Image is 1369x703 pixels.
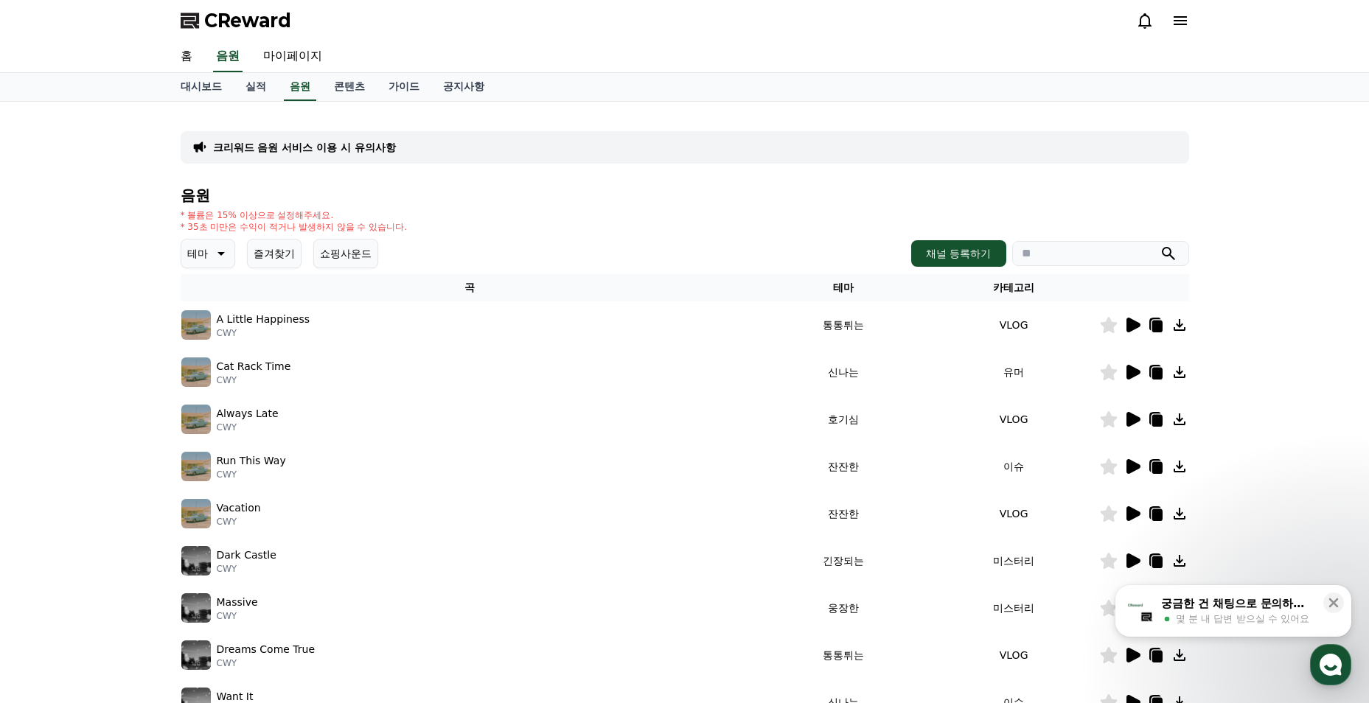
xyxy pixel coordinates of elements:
td: 잔잔한 [759,490,929,537]
a: 마이페이지 [251,41,334,72]
p: CWY [217,563,276,575]
a: 설정 [190,467,283,504]
td: 유머 [929,349,1099,396]
span: 설정 [228,489,245,501]
p: Massive [217,595,258,610]
td: 통통튀는 [759,632,929,679]
img: music [181,310,211,340]
p: Dark Castle [217,548,276,563]
a: 실적 [234,73,278,101]
td: 미스터리 [929,584,1099,632]
p: CWY [217,516,261,528]
img: music [181,452,211,481]
button: 쇼핑사운드 [313,239,378,268]
p: CWY [217,374,291,386]
td: 웅장한 [759,584,929,632]
img: music [181,546,211,576]
td: 잔잔한 [759,443,929,490]
th: 곡 [181,274,759,301]
td: 이슈 [929,443,1099,490]
img: music [181,640,211,670]
td: 긴장되는 [759,537,929,584]
a: 음원 [213,41,243,72]
button: 즐겨찾기 [247,239,302,268]
a: 홈 [4,467,97,504]
a: 대시보드 [169,73,234,101]
p: CWY [217,469,286,480]
img: music [181,593,211,623]
img: music [181,499,211,528]
a: 대화 [97,467,190,504]
td: 통통튀는 [759,301,929,349]
p: CWY [217,327,310,339]
td: VLOG [929,632,1099,679]
a: 음원 [284,73,316,101]
span: CReward [204,9,291,32]
p: * 볼륨은 15% 이상으로 설정해주세요. [181,209,408,221]
th: 테마 [759,274,929,301]
p: Run This Way [217,453,286,469]
td: VLOG [929,490,1099,537]
td: 미스터리 [929,537,1099,584]
a: 크리워드 음원 서비스 이용 시 유의사항 [213,140,396,155]
p: CWY [217,657,316,669]
td: VLOG [929,396,1099,443]
a: 공지사항 [431,73,496,101]
button: 채널 등록하기 [911,240,1006,267]
button: 테마 [181,239,235,268]
td: 호기심 [759,396,929,443]
span: 대화 [135,490,153,502]
a: 홈 [169,41,204,72]
p: Always Late [217,406,279,422]
span: 홈 [46,489,55,501]
p: Cat Rack Time [217,359,291,374]
a: 콘텐츠 [322,73,377,101]
img: music [181,405,211,434]
a: CReward [181,9,291,32]
th: 카테고리 [929,274,1099,301]
p: Dreams Come True [217,642,316,657]
p: * 35초 미만은 수익이 적거나 발생하지 않을 수 있습니다. [181,221,408,233]
img: music [181,357,211,387]
p: CWY [217,422,279,433]
h4: 음원 [181,187,1189,203]
td: VLOG [929,301,1099,349]
td: 신나는 [759,349,929,396]
p: Vacation [217,500,261,516]
a: 가이드 [377,73,431,101]
p: CWY [217,610,258,622]
p: A Little Happiness [217,312,310,327]
p: 테마 [187,243,208,264]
